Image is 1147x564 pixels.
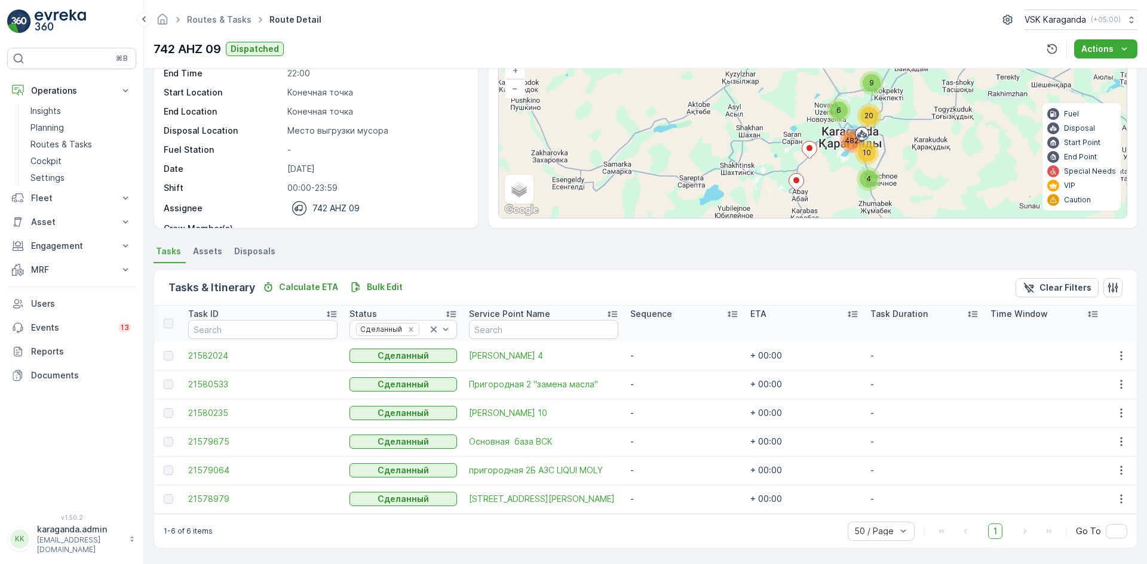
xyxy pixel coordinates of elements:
[469,350,618,362] a: Ермекова 4
[864,485,985,513] td: -
[187,14,252,24] a: Routes & Tasks
[164,125,283,137] p: Disposal Location
[1064,124,1095,133] p: Disposal
[367,281,403,293] p: Bulk Edit
[866,174,871,183] span: 4
[31,346,131,357] p: Reports
[1064,167,1116,176] p: Special Needs
[469,320,618,339] input: Search
[26,119,136,136] a: Planning
[156,17,169,27] a: Homepage
[469,308,550,320] p: Service Point Name
[502,202,541,218] img: Google
[7,258,136,282] button: MRF
[193,245,222,257] span: Assets
[864,427,985,456] td: -
[345,280,407,294] button: Bulk Edit
[506,61,524,79] a: Zoom In
[469,493,618,505] a: улица Пичугина 248
[864,456,985,485] td: -
[188,464,337,476] a: 21579064
[506,176,532,202] a: Layers
[1064,195,1091,205] p: Caution
[378,493,429,505] p: Сделанный
[624,370,744,399] td: -
[744,427,864,456] td: + 00:00
[1064,109,1079,119] p: Fuel
[188,308,219,320] p: Task ID
[469,378,618,390] a: Пригородная 2 "замена масла"
[312,202,360,214] p: 742 AHZ 09
[37,523,123,535] p: karaganda.admin
[988,523,1002,539] span: 1
[279,281,338,293] p: Calculate ETA
[37,535,123,554] p: [EMAIL_ADDRESS][DOMAIN_NAME]
[624,456,744,485] td: -
[1064,152,1097,162] p: End Point
[116,54,128,63] p: ⌘B
[624,485,744,513] td: -
[855,141,879,165] div: 10
[469,464,618,476] span: пригородная 2Б АЗС LIQUI MOLY
[287,223,465,235] p: -
[1091,15,1121,24] p: ( +05:00 )
[1039,282,1091,294] p: Clear Filters
[7,210,136,234] button: Asset
[287,67,465,79] p: 22:00
[164,67,283,79] p: End Time
[164,351,173,360] div: Toggle Row Selected
[121,323,129,332] p: 13
[7,514,136,521] span: v 1.50.2
[287,144,465,156] p: -
[35,10,86,33] img: logo_light-DOdMpM7g.png
[836,106,841,115] span: 6
[164,526,213,536] p: 1-6 of 6 items
[30,122,64,134] p: Planning
[7,363,136,387] a: Documents
[188,493,337,505] a: 21578979
[164,163,283,175] p: Date
[257,280,343,294] button: Calculate ETA
[349,406,458,420] button: Сделанный
[502,202,541,218] a: Open this area in Google Maps (opens a new window)
[267,14,324,26] span: Route Detail
[378,436,429,448] p: Сделанный
[287,106,465,118] p: Конечная точка
[744,456,864,485] td: + 00:00
[188,436,337,448] span: 21579675
[624,341,744,370] td: -
[164,380,173,389] div: Toggle Row Selected
[164,144,283,156] p: Fuel Station
[624,399,744,427] td: -
[164,437,173,446] div: Toggle Row Selected
[827,98,851,122] div: 6
[404,325,418,334] div: Remove Сделанный
[469,407,618,419] a: Ермекова 10
[287,87,465,98] p: Конечная точка
[1025,14,1086,26] p: VSK Karaganda
[7,316,136,340] a: Events13
[7,234,136,258] button: Engagement
[31,264,112,276] p: MRF
[164,182,283,194] p: Shift
[864,370,985,399] td: -
[287,125,465,137] p: Место выгрузки мусора
[188,407,337,419] a: 21580235
[164,466,173,475] div: Toggle Row Selected
[349,377,458,392] button: Сделанный
[744,341,864,370] td: + 00:00
[26,169,136,186] a: Settings
[156,245,181,257] span: Tasks
[378,464,429,476] p: Сделанный
[31,85,112,97] p: Operations
[188,320,337,339] input: Search
[7,523,136,554] button: KKkaraganda.admin[EMAIL_ADDRESS][DOMAIN_NAME]
[168,279,255,296] p: Tasks & Itinerary
[1064,138,1100,147] p: Start Point
[26,153,136,169] a: Cockpit
[31,216,112,228] p: Asset
[7,186,136,210] button: Fleet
